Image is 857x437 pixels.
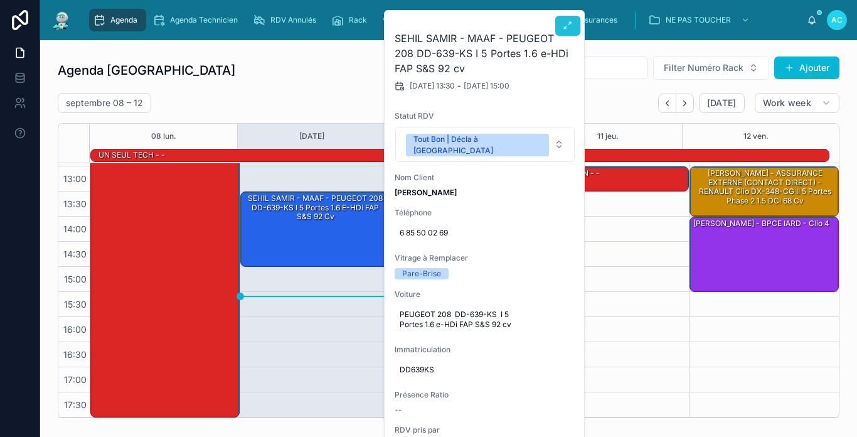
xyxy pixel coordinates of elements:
[395,425,575,435] span: RDV pris par
[658,94,676,113] button: Back
[644,9,756,31] a: NE PAS TOUCHER
[395,208,575,218] span: Téléphone
[597,124,619,149] button: 11 jeu.
[395,345,575,355] span: Immatriculation
[61,374,90,385] span: 17:00
[400,228,570,238] span: 6 85 50 02 69
[61,399,90,410] span: 17:30
[50,10,73,30] img: App logo
[66,97,143,109] h2: septembre 08 – 12
[60,198,90,209] span: 13:30
[97,149,166,161] div: UN SEUL TECH - -
[395,127,575,162] button: Select Button
[653,56,769,80] button: Select Button
[743,124,769,149] button: 12 ven.
[413,134,541,156] div: Tout Bon | Décla à [GEOGRAPHIC_DATA]
[327,9,376,31] a: Rack
[83,6,807,34] div: scrollable content
[110,15,137,25] span: Agenda
[457,81,461,91] span: -
[61,299,90,310] span: 15:30
[395,173,575,183] span: Nom Client
[60,349,90,360] span: 16:30
[755,93,839,113] button: Work week
[831,15,843,25] span: AC
[60,224,90,234] span: 14:00
[402,268,441,279] div: Pare-Brise
[400,365,570,375] span: DD639KS
[89,9,146,31] a: Agenda
[395,31,575,76] h2: SEHIL SAMIR - MAAF - PEUGEOT 208 DD-639-KS I 5 Portes 1.6 e-HDi FAP S&S 92 cv
[692,168,838,207] div: [PERSON_NAME] - ASSURANCE EXTERNE (CONTACT DIRECT) - RENAULT Clio DX-348-CG II 5 Portes Phase 2 1...
[395,405,402,415] span: --
[443,9,552,31] a: Dossiers Non Envoyés
[249,9,325,31] a: RDV Annulés
[61,274,90,284] span: 15:00
[464,81,509,91] span: [DATE] 15:00
[241,192,389,266] div: SEHIL SAMIR - MAAF - PEUGEOT 208 DD-639-KS I 5 Portes 1.6 e-HDi FAP S&S 92 cv
[410,81,455,91] span: [DATE] 13:30
[707,97,737,109] span: [DATE]
[690,167,838,216] div: [PERSON_NAME] - ASSURANCE EXTERNE (CONTACT DIRECT) - RENAULT Clio DX-348-CG II 5 Portes Phase 2 1...
[243,193,388,222] div: SEHIL SAMIR - MAAF - PEUGEOT 208 DD-639-KS I 5 Portes 1.6 e-HDi FAP S&S 92 cv
[58,62,235,79] h1: Agenda [GEOGRAPHIC_DATA]
[395,289,575,299] span: Voiture
[400,310,570,330] span: PEUGEOT 208 DD-639-KS I 5 Portes 1.6 e-HDi FAP S&S 92 cv
[555,9,626,31] a: Assurances
[666,15,731,25] span: NE PAS TOUCHER
[60,324,90,335] span: 16:00
[699,93,745,113] button: [DATE]
[676,94,694,113] button: Next
[60,249,90,259] span: 14:30
[664,62,743,74] span: Filter Numéro Rack
[692,218,831,229] div: [PERSON_NAME] - BPCE IARD - Clio 4
[270,15,316,25] span: RDV Annulés
[395,188,457,197] strong: [PERSON_NAME]
[395,390,575,400] span: Présence Ratio
[774,57,839,79] button: Ajouter
[378,9,440,31] a: Cadeaux
[763,97,811,109] span: Work week
[60,173,90,184] span: 13:00
[299,124,324,149] button: [DATE]
[149,9,247,31] a: Agenda Technicien
[349,15,367,25] span: Rack
[170,15,238,25] span: Agenda Technicien
[151,124,176,149] button: 08 lun.
[690,217,838,291] div: [PERSON_NAME] - BPCE IARD - Clio 4
[395,111,575,121] span: Statut RDV
[395,253,575,263] span: Vitrage à Remplacer
[576,15,617,25] span: Assurances
[540,167,688,191] div: 🕒 RÉUNION - -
